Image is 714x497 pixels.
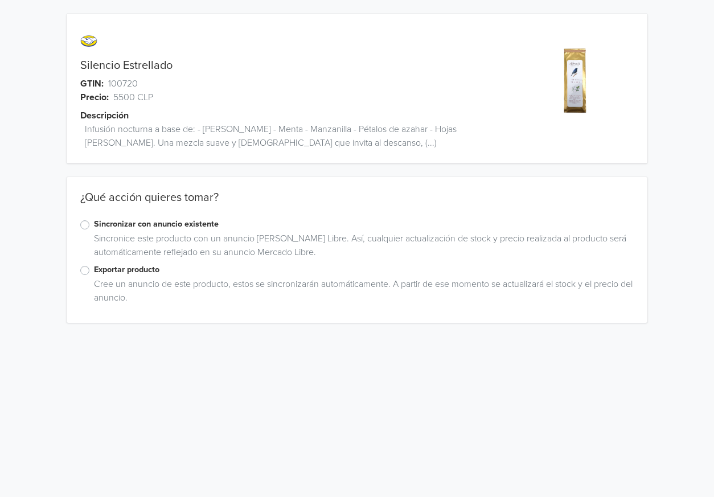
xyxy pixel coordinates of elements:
[67,191,647,218] div: ¿Qué acción quieres tomar?
[532,36,618,122] img: product_image
[94,218,634,231] label: Sincronizar con anuncio existente
[94,264,634,276] label: Exportar producto
[113,91,153,104] span: 5500 CLP
[80,109,129,122] span: Descripción
[80,77,104,91] span: GTIN:
[85,122,516,150] span: Infusión nocturna a base de: - [PERSON_NAME] - Menta - Manzanilla - Pétalos de azahar - Hojas [PE...
[80,91,109,104] span: Precio:
[108,77,138,91] span: 100720
[89,277,634,309] div: Cree un anuncio de este producto, estos se sincronizarán automáticamente. A partir de ese momento...
[80,59,173,72] a: Silencio Estrellado
[89,232,634,264] div: Sincronice este producto con un anuncio [PERSON_NAME] Libre. Así, cualquier actualización de stoc...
